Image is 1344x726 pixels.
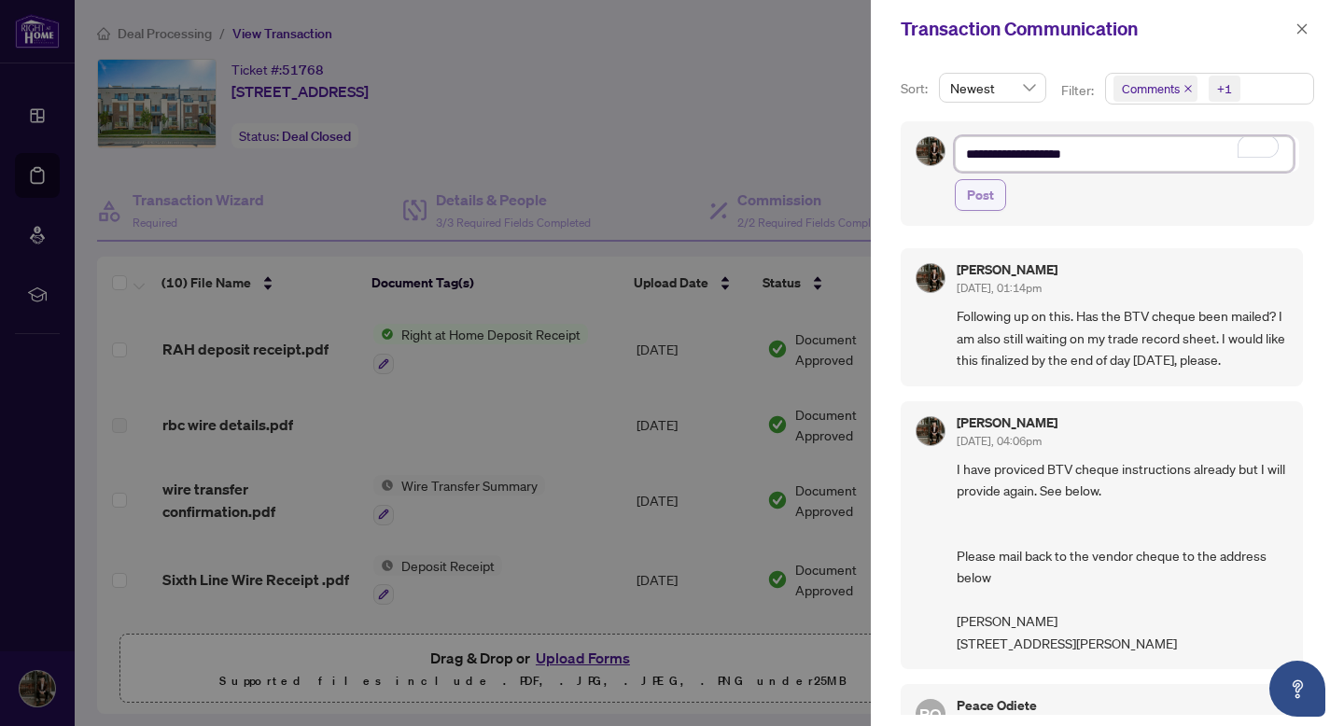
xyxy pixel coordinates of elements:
[955,136,1294,172] textarea: To enrich screen reader interactions, please activate Accessibility in Grammarly extension settings
[955,179,1006,211] button: Post
[1183,84,1193,93] span: close
[1217,79,1232,98] div: +1
[1122,79,1180,98] span: Comments
[901,78,931,99] p: Sort:
[1061,80,1097,101] p: Filter:
[957,434,1042,448] span: [DATE], 04:06pm
[1295,22,1309,35] span: close
[957,699,1042,712] h5: Peace Odiete
[957,281,1042,295] span: [DATE], 01:14pm
[917,264,945,292] img: Profile Icon
[901,15,1290,43] div: Transaction Communication
[957,263,1057,276] h5: [PERSON_NAME]
[957,305,1288,370] span: Following up on this. Has the BTV cheque been mailed? I am also still waiting on my trade record ...
[957,458,1288,654] span: I have proviced BTV cheque instructions already but I will provide again. See below. Please mail ...
[917,137,945,165] img: Profile Icon
[917,417,945,445] img: Profile Icon
[967,180,994,210] span: Post
[957,416,1057,429] h5: [PERSON_NAME]
[950,74,1035,102] span: Newest
[919,701,941,726] span: PO
[1113,76,1197,102] span: Comments
[1269,661,1325,717] button: Open asap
